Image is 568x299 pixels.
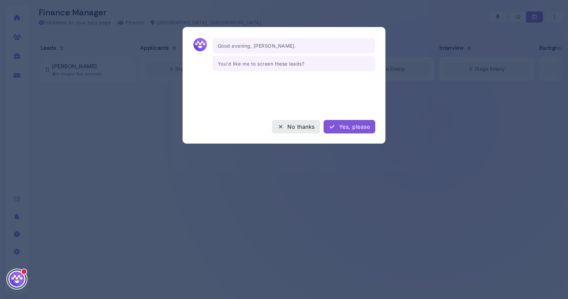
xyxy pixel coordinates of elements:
[8,271,25,288] img: Megan
[272,120,320,133] button: No thanks
[329,123,370,131] div: Yes, please
[213,38,375,53] p: Good evening, [PERSON_NAME].
[277,123,314,131] div: No thanks
[324,120,375,133] button: Yes, please
[213,56,375,71] p: You'd like me to screen these leads?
